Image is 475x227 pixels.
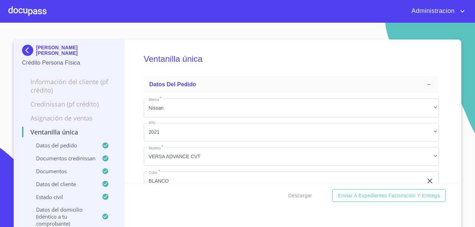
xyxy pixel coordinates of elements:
div: Nissan [144,98,439,117]
p: [PERSON_NAME] [PERSON_NAME] [36,45,116,56]
button: account of current user [406,6,467,17]
p: Ventanilla única [22,128,116,136]
p: Datos del cliente [22,181,102,188]
span: Datos del pedido [149,81,196,87]
img: Docupass spot blue [22,45,36,56]
p: Documentos CrediNissan [22,155,102,162]
h5: Ventanilla única [144,45,439,73]
button: clear input [426,177,434,185]
p: Datos del domicilio (idéntico a tu comprobante) [22,206,102,227]
p: Estado civil [22,193,102,200]
p: Asignación de Ventas [22,114,116,122]
p: Datos del pedido [22,142,102,149]
span: Enviar a Expedientes Facturación y Entrega [338,191,440,200]
button: Enviar a Expedientes Facturación y Entrega [332,189,446,202]
p: Documentos [22,168,102,175]
div: VERSA ADVANCE CVT [144,147,439,166]
p: Crédito Persona Física [22,59,116,67]
p: Información del cliente (PF crédito) [22,78,116,94]
div: 2021 [144,123,439,142]
p: Credinissan (PF crédito) [22,100,116,108]
div: [PERSON_NAME] [PERSON_NAME] [22,45,116,59]
div: Datos del pedido [144,76,439,93]
button: Descargar [285,189,315,202]
span: Descargar [288,191,312,200]
span: Administracion [406,6,458,17]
